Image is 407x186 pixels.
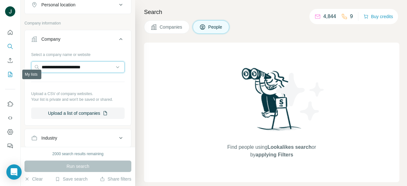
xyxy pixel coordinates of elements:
[52,151,104,157] div: 2000 search results remaining
[25,31,131,49] button: Company
[272,68,329,125] img: Surfe Illustration - Stars
[24,20,131,26] p: Company information
[31,97,125,102] p: Your list is private and won't be saved or shared.
[5,98,15,110] button: Use Surfe on LinkedIn
[24,176,43,182] button: Clear
[5,6,15,17] img: Avatar
[208,24,223,30] span: People
[323,13,336,20] p: 4,844
[256,152,293,157] span: applying Filters
[41,36,60,42] div: Company
[100,176,131,182] button: Share filters
[55,176,87,182] button: Save search
[144,8,399,17] h4: Search
[5,140,15,152] button: Feedback
[160,24,183,30] span: Companies
[5,41,15,52] button: Search
[5,55,15,66] button: Enrich CSV
[5,112,15,124] button: Use Surfe API
[25,130,131,146] button: Industry
[221,143,322,159] span: Find people using or by
[5,126,15,138] button: Dashboard
[267,144,312,150] span: Lookalikes search
[363,12,393,21] button: Buy credits
[350,13,353,20] p: 9
[41,135,57,141] div: Industry
[31,91,125,97] p: Upload a CSV of company websites.
[41,2,75,8] div: Personal location
[6,164,22,180] div: Open Intercom Messenger
[31,107,125,119] button: Upload a list of companies
[5,27,15,38] button: Quick start
[31,49,125,58] div: Select a company name or website
[5,69,15,80] button: My lists
[239,66,305,137] img: Surfe Illustration - Woman searching with binoculars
